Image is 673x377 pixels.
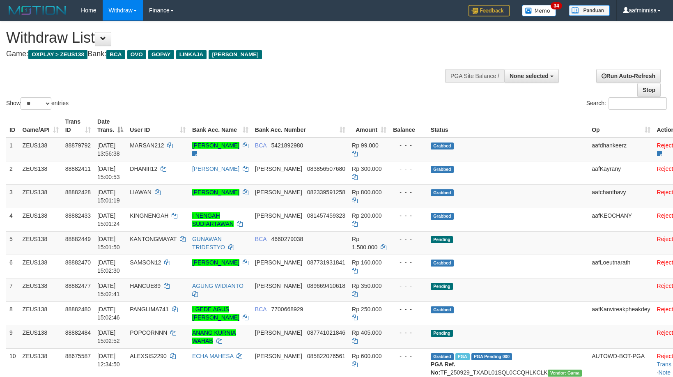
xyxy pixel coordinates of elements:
[352,306,381,313] span: Rp 250.000
[19,278,62,301] td: ZEUS138
[65,259,91,266] span: 88882470
[271,142,303,149] span: Copy 5421892980 to clipboard
[588,161,653,184] td: aafKayrany
[130,259,161,266] span: SAMSON12
[192,306,239,321] a: I GEDE AGUS [PERSON_NAME]
[148,50,174,59] span: GOPAY
[19,208,62,231] td: ZEUS138
[192,212,234,227] a: I NENGAH SUDIARTAWAN
[192,353,233,359] a: ECHA MAHESA
[271,306,303,313] span: Copy 7700668929 to clipboard
[130,166,157,172] span: DHANIII12
[588,138,653,161] td: aafdhankeerz
[130,142,164,149] span: MARSAN212
[6,255,19,278] td: 6
[445,69,504,83] div: PGA Site Balance /
[307,212,345,219] span: Copy 081457459323 to clipboard
[588,301,653,325] td: aafKanvireakpheakdey
[65,353,91,359] span: 88675587
[6,278,19,301] td: 7
[19,138,62,161] td: ZEUS138
[352,283,381,289] span: Rp 350.000
[431,189,454,196] span: Grabbed
[6,138,19,161] td: 1
[6,30,441,46] h1: Withdraw List
[65,166,91,172] span: 88882411
[130,283,161,289] span: HANCUE89
[431,330,453,337] span: Pending
[192,189,239,195] a: [PERSON_NAME]
[255,306,266,313] span: BCA
[130,212,168,219] span: KINGNENGAH
[209,50,262,59] span: [PERSON_NAME]
[192,329,236,344] a: ANANG KURNIA WAHAB
[522,5,556,16] img: Button%20Memo.svg
[588,208,653,231] td: aafKEOCHANY
[192,166,239,172] a: [PERSON_NAME]
[307,166,345,172] span: Copy 083856507680 to clipboard
[97,189,120,204] span: [DATE] 15:01:19
[97,283,120,297] span: [DATE] 15:02:41
[307,329,345,336] span: Copy 087741021846 to clipboard
[352,212,381,219] span: Rp 200.000
[431,166,454,173] span: Grabbed
[586,97,667,110] label: Search:
[431,143,454,149] span: Grabbed
[431,283,453,290] span: Pending
[431,361,455,376] b: PGA Ref. No:
[393,352,424,360] div: - - -
[192,283,243,289] a: AGUNG WIDIANTO
[65,212,91,219] span: 88882433
[393,211,424,220] div: - - -
[637,83,661,97] a: Stop
[19,325,62,348] td: ZEUS138
[252,114,349,138] th: Bank Acc. Number: activate to sort column ascending
[255,166,302,172] span: [PERSON_NAME]
[352,259,381,266] span: Rp 160.000
[431,213,454,220] span: Grabbed
[307,353,345,359] span: Copy 085822076561 to clipboard
[393,165,424,173] div: - - -
[62,114,94,138] th: Trans ID: activate to sort column ascending
[19,301,62,325] td: ZEUS138
[130,189,152,195] span: LIAWAN
[659,369,671,376] a: Note
[6,208,19,231] td: 4
[352,329,381,336] span: Rp 405.000
[393,141,424,149] div: - - -
[6,114,19,138] th: ID
[28,50,87,59] span: OXPLAY > ZEUS138
[504,69,559,83] button: None selected
[6,97,69,110] label: Show entries
[469,5,510,16] img: Feedback.jpg
[548,370,582,377] span: Vendor URL: https://trx31.1velocity.biz
[6,161,19,184] td: 2
[393,329,424,337] div: - - -
[97,259,120,274] span: [DATE] 15:02:30
[6,4,69,16] img: MOTION_logo.png
[106,50,125,59] span: BCA
[97,166,120,180] span: [DATE] 15:00:53
[65,306,91,313] span: 88882480
[609,97,667,110] input: Search:
[431,260,454,267] span: Grabbed
[551,2,562,9] span: 34
[130,306,169,313] span: PANGLIMA741
[390,114,427,138] th: Balance
[352,166,381,172] span: Rp 300.000
[21,97,51,110] select: Showentries
[431,236,453,243] span: Pending
[596,69,661,83] a: Run Auto-Refresh
[510,73,549,79] span: None selected
[130,353,167,359] span: ALEXSIS2290
[6,325,19,348] td: 9
[65,189,91,195] span: 88882428
[255,236,266,242] span: BCA
[352,236,377,251] span: Rp 1.500.000
[65,329,91,336] span: 88882484
[6,301,19,325] td: 8
[588,114,653,138] th: Op: activate to sort column ascending
[588,184,653,208] td: aafchanthavy
[471,353,512,360] span: PGA Pending
[176,50,207,59] span: LINKAJA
